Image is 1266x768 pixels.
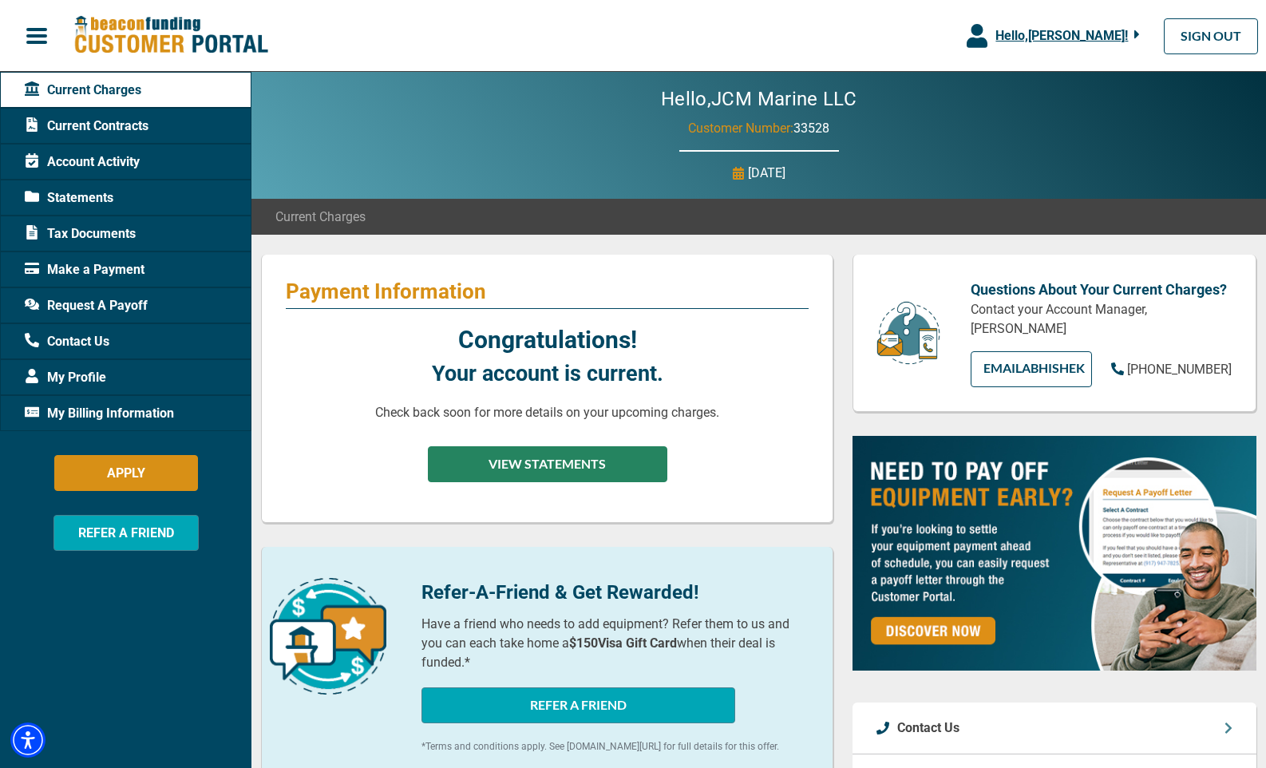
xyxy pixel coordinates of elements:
span: Current Charges [25,81,141,100]
button: APPLY [54,455,198,491]
span: Statements [25,188,113,208]
span: My Billing Information [25,404,174,423]
p: Your account is current. [432,358,663,390]
span: Customer Number: [688,121,793,136]
span: Make a Payment [25,260,144,279]
span: Request A Payoff [25,296,148,315]
img: payoff-ad-px.jpg [853,436,1256,671]
img: customer-service.png [872,300,944,366]
p: Payment Information [286,279,809,304]
span: My Profile [25,368,106,387]
span: Current Charges [275,208,366,227]
div: Accessibility Menu [10,722,45,758]
span: Account Activity [25,152,140,172]
img: Beacon Funding Customer Portal Logo [73,15,268,56]
button: REFER A FRIEND [421,687,735,723]
p: *Terms and conditions apply. See [DOMAIN_NAME][URL] for full details for this offer. [421,739,809,754]
span: Hello, [PERSON_NAME] ! [995,28,1128,43]
span: [PHONE_NUMBER] [1127,362,1232,377]
p: Contact Us [897,719,959,738]
p: Have a friend who needs to add equipment? Refer them to us and you can each take home a when thei... [421,615,809,672]
span: Contact Us [25,332,109,351]
p: Check back soon for more details on your upcoming charges. [375,403,719,422]
p: Refer-A-Friend & Get Rewarded! [421,578,809,607]
img: refer-a-friend-icon.png [270,578,386,695]
button: VIEW STATEMENTS [428,446,667,482]
span: Tax Documents [25,224,136,243]
a: [PHONE_NUMBER] [1111,360,1232,379]
a: SIGN OUT [1164,18,1258,54]
a: EMAILAbhishek [971,351,1091,387]
h2: Hello, JCM Marine LLC [613,88,904,111]
button: REFER A FRIEND [53,515,199,551]
b: $150 Visa Gift Card [569,635,677,651]
p: Questions About Your Current Charges? [971,279,1232,300]
span: 33528 [793,121,829,136]
p: Contact your Account Manager, [PERSON_NAME] [971,300,1232,338]
p: Congratulations! [458,322,637,358]
p: [DATE] [748,164,785,183]
span: Current Contracts [25,117,148,136]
